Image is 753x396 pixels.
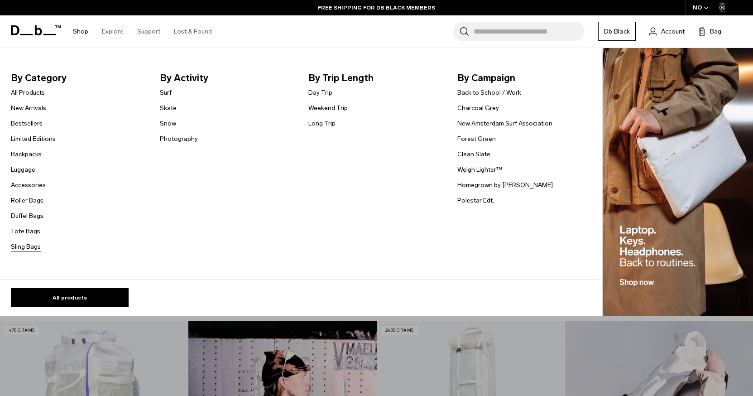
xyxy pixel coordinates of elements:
[661,27,685,36] span: Account
[11,103,46,113] a: New Arrivals
[11,150,42,159] a: Backpacks
[160,134,198,144] a: Photography
[457,165,502,174] a: Weigh Lighter™
[137,15,160,48] a: Support
[11,211,43,221] a: Duffel Bags
[11,180,46,190] a: Accessories
[11,165,35,174] a: Luggage
[11,242,41,251] a: Sling Bags
[457,180,553,190] a: Homegrown by [PERSON_NAME]
[11,134,56,144] a: Limited Editions
[698,26,721,37] button: Bag
[11,119,43,128] a: Bestsellers
[457,150,490,159] a: Clean Slate
[457,196,494,205] a: Polestar Edt.
[73,15,88,48] a: Shop
[457,119,552,128] a: New Amsterdam Surf Association
[66,15,219,48] nav: Main Navigation
[308,88,332,97] a: Day Trip
[160,103,177,113] a: Skate
[160,71,294,85] span: By Activity
[11,196,43,205] a: Roller Bags
[649,26,685,37] a: Account
[308,119,336,128] a: Long Trip
[160,88,172,97] a: Surf
[308,71,443,85] span: By Trip Length
[598,22,636,41] a: Db Black
[102,15,124,48] a: Explore
[457,103,499,113] a: Charcoal Grey
[11,288,129,307] a: All products
[457,134,496,144] a: Forest Green
[174,15,212,48] a: Lost & Found
[160,119,176,128] a: Snow
[710,27,721,36] span: Bag
[457,71,592,85] span: By Campaign
[318,4,435,12] a: FREE SHIPPING FOR DB BLACK MEMBERS
[603,48,753,317] img: Db
[11,71,145,85] span: By Category
[308,103,348,113] a: Weekend Trip
[457,88,521,97] a: Back to School / Work
[11,227,40,236] a: Tote Bags
[11,88,45,97] a: All Products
